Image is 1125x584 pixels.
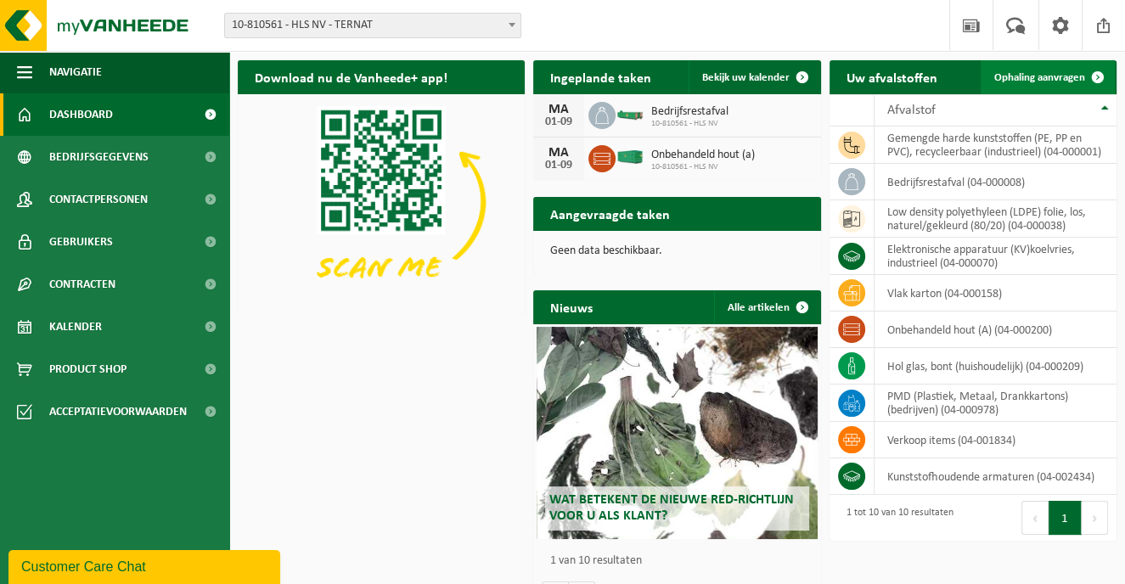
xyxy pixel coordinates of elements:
h2: Nieuws [533,290,610,323]
a: Bekijk uw kalender [689,60,819,94]
span: Acceptatievoorwaarden [49,390,187,433]
div: 1 tot 10 van 10 resultaten [838,499,953,536]
span: Bedrijfsrestafval [651,105,728,119]
span: Afvalstof [887,104,936,117]
td: vlak karton (04-000158) [875,275,1117,312]
img: HK-XC-10-GN-00 [616,106,644,121]
span: Product Shop [49,348,127,390]
td: gemengde harde kunststoffen (PE, PP en PVC), recycleerbaar (industrieel) (04-000001) [875,126,1117,164]
span: 10-810561 - HLS NV [651,162,755,172]
td: bedrijfsrestafval (04-000008) [875,164,1117,200]
td: onbehandeld hout (A) (04-000200) [875,312,1117,348]
iframe: chat widget [8,547,284,584]
button: Next [1082,501,1108,535]
h2: Ingeplande taken [533,60,668,93]
span: Bekijk uw kalender [702,72,790,83]
a: Alle artikelen [714,290,819,324]
td: PMD (Plastiek, Metaal, Drankkartons) (bedrijven) (04-000978) [875,385,1117,422]
a: Wat betekent de nieuwe RED-richtlijn voor u als klant? [537,327,818,539]
span: 10-810561 - HLS NV [651,119,728,129]
td: verkoop items (04-001834) [875,422,1117,458]
span: Contactpersonen [49,178,148,221]
span: Bedrijfsgegevens [49,136,149,178]
p: 1 van 10 resultaten [550,555,812,567]
span: Navigatie [49,51,102,93]
h2: Aangevraagde taken [533,197,687,230]
p: Geen data beschikbaar. [550,245,803,257]
td: kunststofhoudende armaturen (04-002434) [875,458,1117,495]
td: elektronische apparatuur (KV)koelvries, industrieel (04-000070) [875,238,1117,275]
span: Gebruikers [49,221,113,263]
span: Onbehandeld hout (a) [651,149,755,162]
span: Kalender [49,306,102,348]
span: Contracten [49,263,115,306]
span: 10-810561 - HLS NV - TERNAT [225,14,520,37]
img: Download de VHEPlus App [238,94,525,310]
div: MA [542,146,576,160]
img: HK-XC-40-GN-00 [616,149,644,165]
td: low density polyethyleen (LDPE) folie, los, naturel/gekleurd (80/20) (04-000038) [875,200,1117,238]
button: 1 [1049,501,1082,535]
span: 10-810561 - HLS NV - TERNAT [224,13,521,38]
span: Dashboard [49,93,113,136]
span: Ophaling aanvragen [994,72,1085,83]
button: Previous [1021,501,1049,535]
h2: Uw afvalstoffen [830,60,954,93]
div: 01-09 [542,116,576,128]
h2: Download nu de Vanheede+ app! [238,60,464,93]
div: MA [542,103,576,116]
div: 01-09 [542,160,576,171]
a: Ophaling aanvragen [981,60,1115,94]
td: hol glas, bont (huishoudelijk) (04-000209) [875,348,1117,385]
span: Wat betekent de nieuwe RED-richtlijn voor u als klant? [549,493,794,523]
